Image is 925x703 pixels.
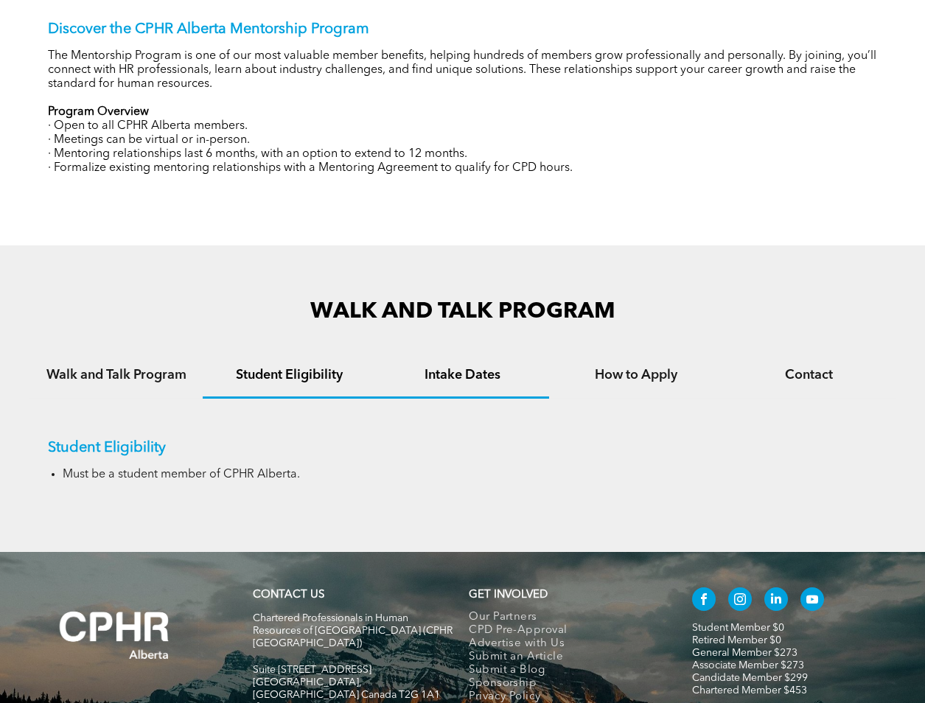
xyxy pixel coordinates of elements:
span: GET INVOLVED [469,590,548,601]
a: linkedin [764,587,788,615]
p: · Meetings can be virtual or in-person. [48,133,877,147]
p: Discover the CPHR Alberta Mentorship Program [48,21,877,38]
span: Chartered Professionals in Human Resources of [GEOGRAPHIC_DATA] (CPHR [GEOGRAPHIC_DATA]) [253,613,453,648]
a: Associate Member $273 [692,660,804,671]
h4: Walk and Talk Program [43,367,189,383]
h4: Student Eligibility [216,367,363,383]
a: Submit a Blog [469,664,661,677]
h4: How to Apply [562,367,709,383]
h4: Intake Dates [389,367,536,383]
strong: Program Overview [48,106,149,118]
a: youtube [800,587,824,615]
li: Must be a student member of CPHR Alberta. [63,468,877,482]
h4: Contact [736,367,882,383]
a: instagram [728,587,752,615]
a: Advertise with Us [469,637,661,651]
p: · Mentoring relationships last 6 months, with an option to extend to 12 months. [48,147,877,161]
p: Student Eligibility [48,439,877,457]
p: · Formalize existing mentoring relationships with a Mentoring Agreement to qualify for CPD hours. [48,161,877,175]
a: Submit an Article [469,651,661,664]
a: Our Partners [469,611,661,624]
span: Suite [STREET_ADDRESS] [253,665,371,675]
a: Retired Member $0 [692,635,781,646]
a: CONTACT US [253,590,324,601]
a: Sponsorship [469,677,661,690]
a: Chartered Member $453 [692,685,807,696]
img: A white background with a few lines on it [29,581,199,689]
p: The Mentorship Program is one of our most valuable member benefits, helping hundreds of members g... [48,49,877,91]
p: · Open to all CPHR Alberta members. [48,119,877,133]
a: General Member $273 [692,648,797,658]
span: [GEOGRAPHIC_DATA], [GEOGRAPHIC_DATA] Canada T2G 1A1 [253,677,440,700]
a: facebook [692,587,716,615]
a: Student Member $0 [692,623,784,633]
a: CPD Pre-Approval [469,624,661,637]
a: Candidate Member $299 [692,673,808,683]
span: WALK AND TALK PROGRAM [310,301,615,323]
